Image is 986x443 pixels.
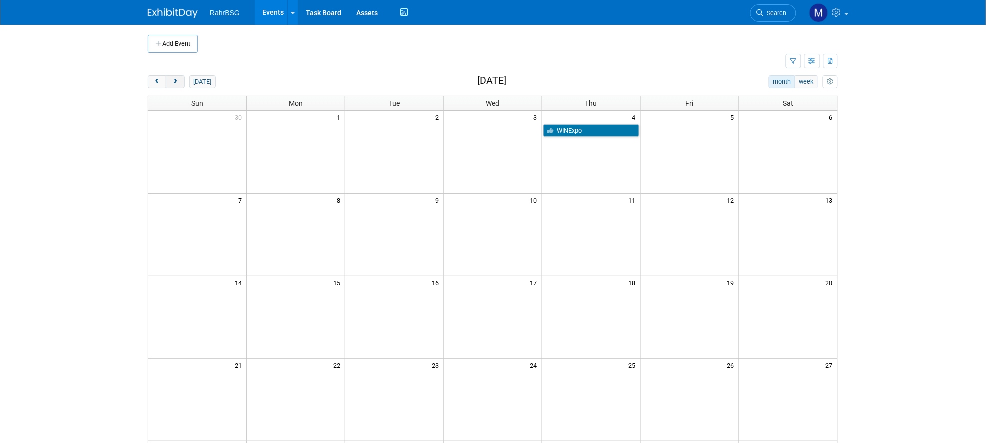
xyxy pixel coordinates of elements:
span: 13 [825,194,837,206]
button: myCustomButton [823,75,838,88]
span: 24 [529,359,542,371]
h2: [DATE] [478,75,507,86]
span: 15 [332,276,345,289]
span: Sun [191,99,203,107]
span: 3 [533,111,542,123]
span: 2 [434,111,443,123]
span: Thu [585,99,597,107]
span: Mon [289,99,303,107]
span: Tue [389,99,400,107]
button: month [769,75,795,88]
span: 17 [529,276,542,289]
span: 27 [825,359,837,371]
span: Sat [783,99,793,107]
span: 30 [234,111,246,123]
button: prev [148,75,166,88]
span: 18 [628,276,640,289]
span: Search [764,9,787,17]
button: Add Event [148,35,198,53]
span: 1 [336,111,345,123]
span: 4 [631,111,640,123]
span: Fri [686,99,694,107]
button: [DATE] [189,75,216,88]
span: 14 [234,276,246,289]
button: next [166,75,184,88]
span: 19 [726,276,739,289]
span: 6 [828,111,837,123]
span: 8 [336,194,345,206]
i: Personalize Calendar [827,79,833,85]
span: Wed [486,99,499,107]
button: week [795,75,818,88]
span: 12 [726,194,739,206]
span: 22 [332,359,345,371]
span: 10 [529,194,542,206]
a: Search [750,4,796,22]
span: 23 [431,359,443,371]
span: 20 [825,276,837,289]
span: 7 [237,194,246,206]
span: 21 [234,359,246,371]
span: 11 [628,194,640,206]
span: 25 [628,359,640,371]
span: 26 [726,359,739,371]
span: 16 [431,276,443,289]
span: 9 [434,194,443,206]
a: WINExpo [543,124,639,137]
img: Michael Dawson [809,3,828,22]
img: ExhibitDay [148,8,198,18]
span: 5 [730,111,739,123]
span: RahrBSG [210,9,240,17]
